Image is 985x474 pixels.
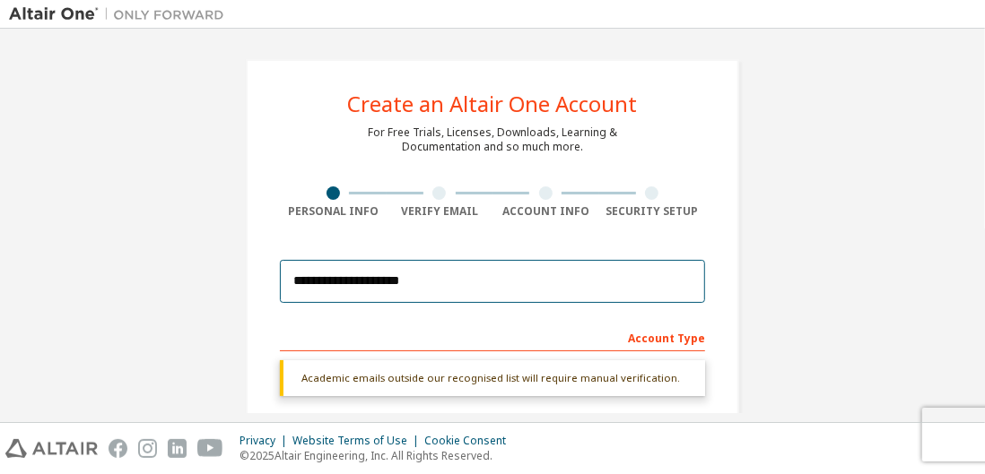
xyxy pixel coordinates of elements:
img: linkedin.svg [168,439,187,458]
div: Academic emails outside our recognised list will require manual verification. [280,360,705,396]
div: Account Info [492,204,599,219]
div: Cookie Consent [424,434,517,448]
img: Altair One [9,5,233,23]
img: facebook.svg [109,439,127,458]
p: © 2025 Altair Engineering, Inc. All Rights Reserved. [240,448,517,463]
div: Website Terms of Use [292,434,424,448]
div: Verify Email [387,204,493,219]
img: youtube.svg [197,439,223,458]
div: Privacy [240,434,292,448]
img: altair_logo.svg [5,439,98,458]
div: For Free Trials, Licenses, Downloads, Learning & Documentation and so much more. [368,125,617,154]
div: Personal Info [280,204,387,219]
div: Security Setup [599,204,706,219]
div: Account Type [280,323,705,351]
img: instagram.svg [138,439,157,458]
div: Create an Altair One Account [348,93,638,115]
